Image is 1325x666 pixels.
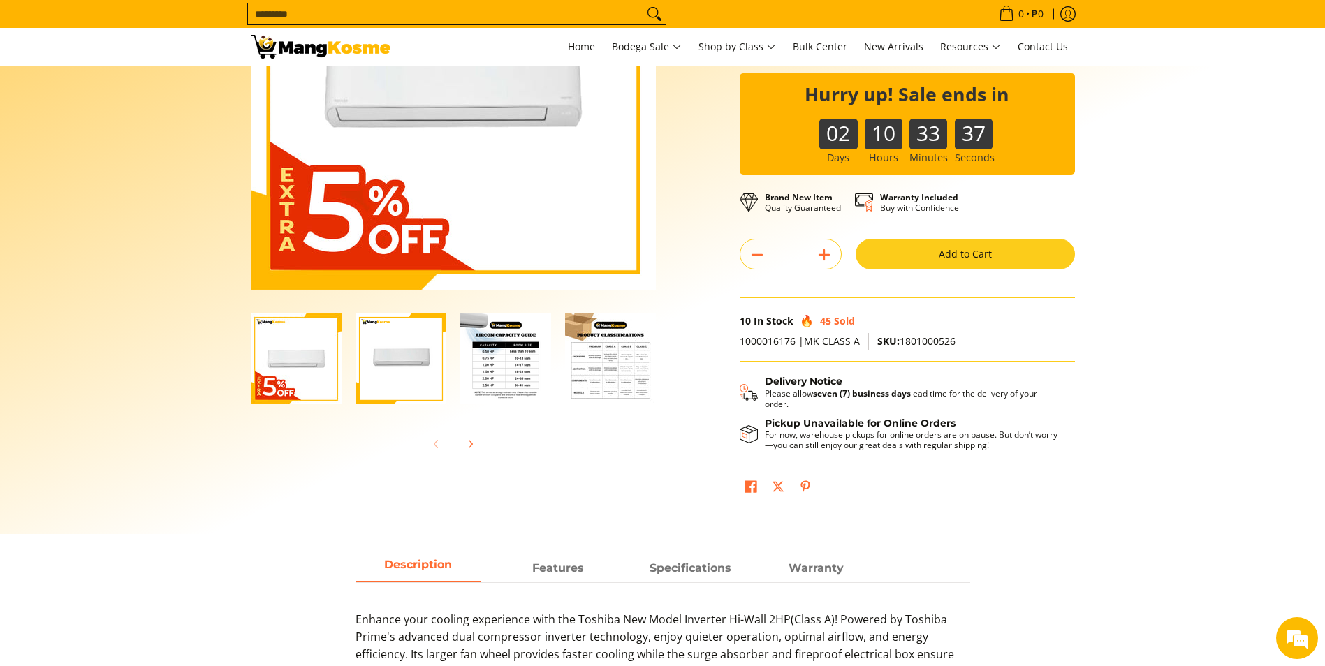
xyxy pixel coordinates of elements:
[251,35,390,59] img: Toshiba Split-Type Inverter Hi-Wall 2HP Aircon (Class A) l Mang Kosme
[864,40,923,53] span: New Arrivals
[877,334,900,348] span: SKU:
[768,477,788,501] a: Post on X
[251,313,342,404] img: Toshiba 2 HP New Model Split-Type Inverter Air Conditioner (Class A)-1
[1011,28,1075,66] a: Contact Us
[865,119,902,135] b: 10
[740,376,1061,409] button: Shipping & Delivery
[857,28,930,66] a: New Arrivals
[691,28,783,66] a: Shop by Class
[796,477,815,501] a: Pin on Pinterest
[740,244,774,266] button: Subtract
[643,3,666,24] button: Search
[356,556,481,582] a: Description
[455,429,485,459] button: Next
[765,191,833,203] strong: Brand New Item
[877,334,956,348] span: 1801000526
[741,477,761,501] a: Share on Facebook
[765,375,842,387] strong: Delivery Notice
[740,334,860,348] span: 1000016176 |MK CLASS A
[754,314,793,327] span: In Stock
[1016,9,1026,19] span: 0
[628,556,754,582] a: Description 2
[561,28,602,66] a: Home
[819,119,857,135] b: 02
[856,239,1075,269] button: Add to Cart
[740,314,751,327] span: 10
[605,28,689,66] a: Bodega Sale
[754,556,879,582] a: Description 3
[568,40,595,53] span: Home
[940,38,1001,56] span: Resources
[933,28,1008,66] a: Resources
[460,313,551,404] img: Toshiba 2 HP New Model Split-Type Inverter Air Conditioner (Class A)-3
[356,556,481,581] span: Description
[565,313,656,404] img: Toshiba 2 HP New Model Split-Type Inverter Air Conditioner (Class A)-4
[356,313,446,404] img: Toshiba 2 HP New Model Split-Type Inverter Air Conditioner (Class A)-2
[955,119,993,135] b: 37
[880,191,958,203] strong: Warranty Included
[995,6,1048,22] span: •
[807,244,841,266] button: Add
[628,556,754,581] span: Specifications
[495,556,621,581] span: Features
[765,388,1061,409] p: Please allow lead time for the delivery of your order.
[698,38,776,56] span: Shop by Class
[786,28,854,66] a: Bulk Center
[880,192,959,213] p: Buy with Confidence
[793,40,847,53] span: Bulk Center
[1030,9,1046,19] span: ₱0
[612,38,682,56] span: Bodega Sale
[813,387,911,399] strong: seven (7) business days
[909,119,947,135] b: 33
[765,192,841,213] p: Quality Guaranteed
[765,417,956,429] strong: Pickup Unavailable for Online Orders
[765,429,1061,450] p: For now, warehouse pickups for online orders are on pause. But don’t worry—you can still enjoy ou...
[495,556,621,582] a: Description 1
[820,314,831,327] span: 45
[1018,40,1068,53] span: Contact Us
[754,556,879,581] span: Warranty
[834,314,855,327] span: Sold
[404,28,1075,66] nav: Main Menu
